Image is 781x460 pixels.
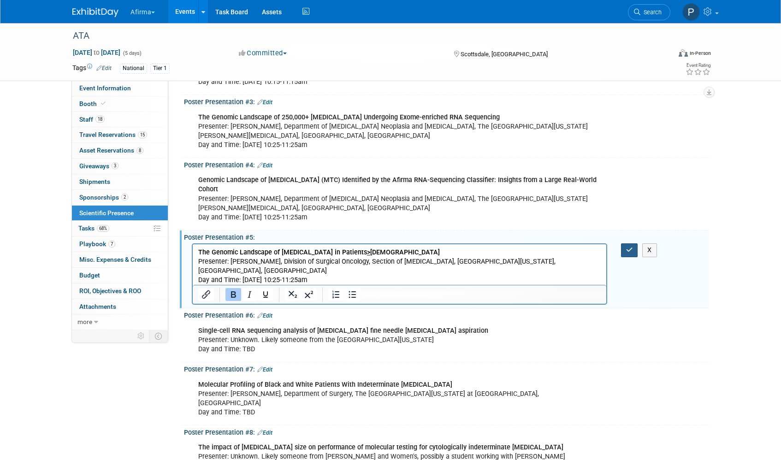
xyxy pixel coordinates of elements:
div: Presenter: Unknown. Likely someone from the [GEOGRAPHIC_DATA][US_STATE] Day and Time: TBD [192,322,607,359]
a: Asset Reservations8 [72,143,168,158]
a: Sponsorships2 [72,190,168,205]
span: Staff [79,116,105,123]
span: Attachments [79,303,116,310]
a: Tasks68% [72,221,168,236]
b: Single-cell RNA sequencing analysis of [MEDICAL_DATA] fine needle [MEDICAL_DATA] aspiration [198,327,488,335]
td: Tags [72,63,112,74]
div: Poster Presentation #6: [184,308,709,320]
i: Booth reservation complete [101,101,106,106]
a: Scientific Presence [72,206,168,221]
button: Bullet list [344,288,360,301]
a: Misc. Expenses & Credits [72,252,168,267]
img: Format-Inperson.png [679,49,688,57]
div: Tier 1 [150,64,170,73]
b: The Genomic Landscape of 250,000+ [MEDICAL_DATA] Undergoing Exome-enriched RNA Sequencing [198,113,500,121]
a: Booth [72,96,168,112]
b: Molecular Profiling of Black and White Patients With Indeterminate [MEDICAL_DATA] [198,381,452,389]
span: 15 [138,131,147,138]
a: Event Information [72,81,168,96]
div: Event Rating [686,63,710,68]
span: Asset Reservations [79,147,143,154]
button: Subscript [285,288,301,301]
span: Booth [79,100,107,107]
span: to [92,49,101,56]
a: Playbook7 [72,236,168,252]
b: The impact of [MEDICAL_DATA] size on performance of molecular testing for cytologically indetermi... [198,443,563,451]
button: Numbered list [328,288,344,301]
a: Search [628,4,670,20]
span: Travel Reservations [79,131,147,138]
div: Event Format [616,48,711,62]
span: Event Information [79,84,131,92]
span: 3 [112,162,118,169]
span: [DATE] [DATE] [72,48,121,57]
a: more [72,314,168,330]
a: Shipments [72,174,168,189]
a: Staff18 [72,112,168,127]
div: Presenter: [PERSON_NAME], Department of [MEDICAL_DATA] Neoplasia and [MEDICAL_DATA], The [GEOGRAP... [192,108,607,154]
span: Budget [79,271,100,279]
div: Presenter: [PERSON_NAME], Department of Surgery, The [GEOGRAPHIC_DATA][US_STATE] at [GEOGRAPHIC_D... [192,376,607,422]
div: Poster Presentation #7: [184,362,709,374]
a: ROI, Objectives & ROO [72,283,168,299]
span: 8 [136,147,143,154]
td: Toggle Event Tabs [149,330,168,342]
span: ROI, Objectives & ROO [79,287,141,295]
a: Edit [257,162,272,169]
span: 68% [97,225,109,232]
iframe: Rich Text Area [193,244,606,285]
button: Bold [225,288,241,301]
div: Poster Presentation #4: [184,158,709,170]
a: Attachments [72,299,168,314]
span: 2 [121,194,128,201]
button: Superscript [301,288,317,301]
img: Praveen Kaushik [682,3,700,21]
div: National [120,64,147,73]
span: Giveaways [79,162,118,170]
span: Playbook [79,240,115,248]
div: Presenter: [PERSON_NAME], Department of [MEDICAL_DATA] Neoplasia and [MEDICAL_DATA], The [GEOGRAP... [192,171,607,226]
a: Edit [257,99,272,106]
div: In-Person [689,50,711,57]
span: (5 days) [122,50,142,56]
span: 7 [108,241,115,248]
div: Poster Presentation #8: [184,425,709,437]
span: more [77,318,92,325]
span: Tasks [78,224,109,232]
a: Travel Reservations15 [72,127,168,142]
span: Shipments [79,178,110,185]
a: Edit [96,65,112,71]
button: Underline [258,288,273,301]
a: Budget [72,268,168,283]
a: Edit [257,430,272,436]
span: Scottsdale, [GEOGRAPHIC_DATA] [461,51,548,58]
span: Scientific Presence [79,209,134,217]
a: Edit [257,366,272,373]
button: Committed [236,48,290,58]
img: ExhibitDay [72,8,118,17]
button: Italic [242,288,257,301]
td: Personalize Event Tab Strip [133,330,149,342]
button: X [642,243,657,257]
span: Sponsorships [79,194,128,201]
div: Poster Presentation #5: [184,230,709,242]
a: Giveaways3 [72,159,168,174]
b: Genomic Landscape of [MEDICAL_DATA] (MTC) Identified by the Afirma RNA-Sequencing Classifier: Ins... [198,176,597,193]
a: Edit [257,313,272,319]
span: 18 [95,116,105,123]
div: ATA [70,28,657,44]
div: Poster Presentation #3: [184,95,709,107]
span: Search [640,9,662,16]
span: Misc. Expenses & Credits [79,256,151,263]
button: Insert/edit link [198,288,214,301]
